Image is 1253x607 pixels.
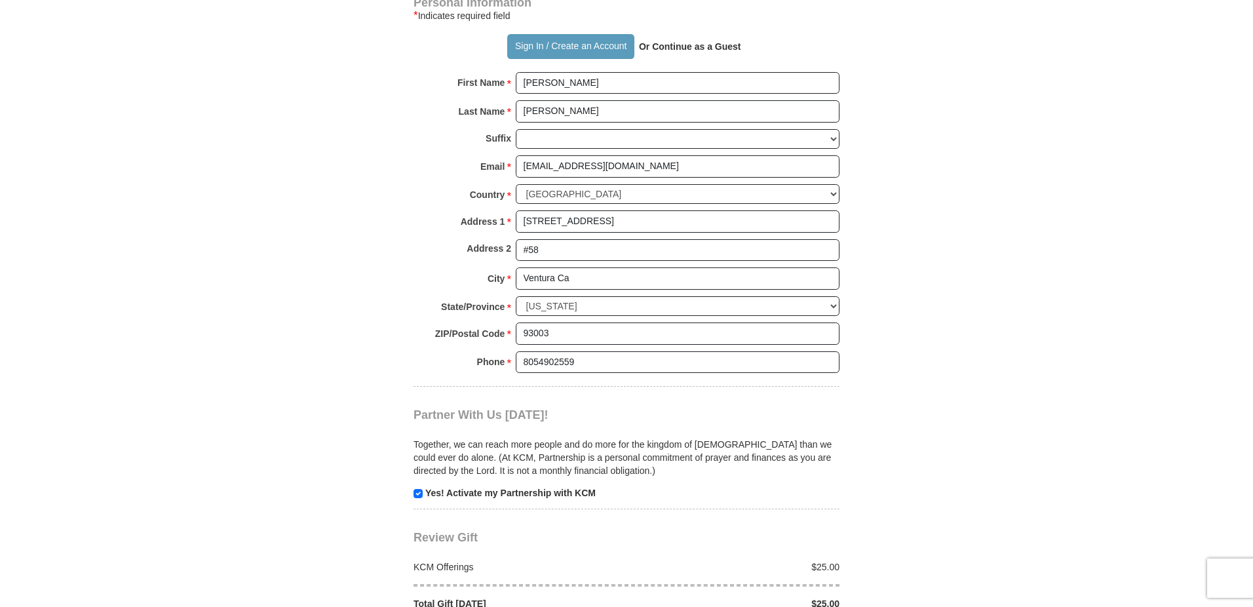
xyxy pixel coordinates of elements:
[488,269,505,288] strong: City
[507,34,634,59] button: Sign In / Create an Account
[414,438,839,477] p: Together, we can reach more people and do more for the kingdom of [DEMOGRAPHIC_DATA] than we coul...
[435,324,505,343] strong: ZIP/Postal Code
[414,531,478,544] span: Review Gift
[626,560,847,574] div: $25.00
[457,73,505,92] strong: First Name
[414,8,839,24] div: Indicates required field
[639,41,741,52] strong: Or Continue as a Guest
[425,488,596,498] strong: Yes! Activate my Partnership with KCM
[477,353,505,371] strong: Phone
[414,408,549,421] span: Partner With Us [DATE]!
[470,186,505,204] strong: Country
[441,298,505,316] strong: State/Province
[486,129,511,147] strong: Suffix
[461,212,505,231] strong: Address 1
[480,157,505,176] strong: Email
[467,239,511,258] strong: Address 2
[459,102,505,121] strong: Last Name
[407,560,627,574] div: KCM Offerings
